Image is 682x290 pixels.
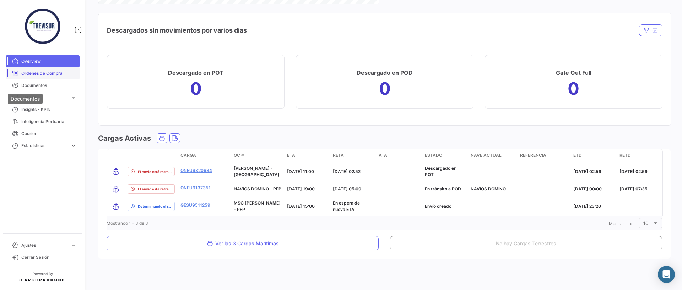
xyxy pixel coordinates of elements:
[333,186,361,191] span: [DATE] 05:00
[207,240,279,246] span: Ver las 3 Cargas Marítimas
[573,169,601,174] span: [DATE] 02:59
[425,166,456,177] span: Descargado en POT
[21,242,67,249] span: Ajustes
[25,9,60,44] img: 6caa5ca1-1133-4498-815f-28de0616a803.jpeg
[178,149,231,162] datatable-header-cell: Carga
[21,82,77,89] span: Documentos
[234,200,281,213] p: MSC [PERSON_NAME] - PFP
[107,236,379,250] button: Ver las 3 Cargas Marítimas
[234,186,281,192] p: NAVIOS DOMINO - PFP
[468,149,517,162] datatable-header-cell: Nave actual
[658,266,675,283] div: Abrir Intercom Messenger
[556,68,591,78] h3: Gate Out Full
[379,83,391,94] h1: 0
[643,220,649,226] span: 10
[21,106,77,113] span: Insights - KPIs
[496,240,556,246] span: No hay Cargas Terrestres
[287,203,315,209] span: [DATE] 15:00
[157,134,167,143] button: Ocean
[573,186,602,191] span: [DATE] 00:00
[357,68,413,78] h3: Descargado en POD
[330,149,376,162] datatable-header-cell: RETA
[376,149,422,162] datatable-header-cell: ATA
[138,203,172,209] span: Determinando el riesgo ...
[617,149,662,162] datatable-header-cell: RETD
[107,149,125,162] datatable-header-cell: transportMode
[6,116,80,128] a: Inteligencia Portuaria
[390,236,662,250] button: No hay Cargas Terrestres
[70,242,77,249] span: expand_more
[180,185,211,191] a: ONEU9137351
[21,254,77,261] span: Cerrar Sesión
[573,203,601,209] span: [DATE] 23:20
[138,186,172,192] span: El envío está retrasado.
[21,118,77,125] span: Inteligencia Portuaria
[8,94,43,104] div: Documentos
[231,149,284,162] datatable-header-cell: OC #
[190,83,202,94] h1: 0
[520,152,546,158] span: Referencia
[70,94,77,101] span: expand_more
[517,149,570,162] datatable-header-cell: Referencia
[287,169,314,174] span: [DATE] 11:00
[573,152,582,158] span: ETD
[333,152,344,158] span: RETA
[180,202,210,208] a: GESU9511259
[284,149,330,162] datatable-header-cell: ETA
[6,55,80,67] a: Overview
[6,104,80,116] a: Insights - KPIs
[170,134,180,143] button: Land
[287,186,315,191] span: [DATE] 19:00
[6,128,80,140] a: Courier
[287,152,295,158] span: ETA
[6,67,80,79] a: Órdenes de Compra
[125,149,178,162] datatable-header-cell: delayStatus
[70,143,77,149] span: expand_more
[333,169,361,174] span: [DATE] 02:52
[570,149,616,162] datatable-header-cell: ETD
[168,68,223,78] h3: Descargado en POT
[619,152,631,158] span: RETD
[609,221,633,226] span: Mostrar filas
[138,169,172,174] span: El envío está retrasado.
[21,70,77,77] span: Órdenes de Compra
[425,152,442,158] span: Estado
[425,203,451,209] span: Envío creado
[234,165,281,178] p: [PERSON_NAME] - [GEOGRAPHIC_DATA]
[6,79,80,91] a: Documentos
[180,167,212,174] a: ONEU9320634
[107,221,148,226] span: Mostrando 1 - 3 de 3
[21,58,77,65] span: Overview
[107,26,247,35] h4: Descargados sin movimientos por varios dias
[568,83,579,94] h1: 0
[471,152,502,158] span: Nave actual
[619,186,648,191] span: [DATE] 07:35
[21,143,67,149] span: Estadísticas
[379,152,387,158] span: ATA
[471,186,514,192] p: NAVIOS DOMINO
[422,149,468,162] datatable-header-cell: Estado
[234,152,244,158] span: OC #
[180,152,196,158] span: Carga
[333,200,360,212] span: En espera de nueva ETA
[21,130,77,137] span: Courier
[619,169,648,174] span: [DATE] 02:59
[98,133,151,143] h3: Cargas Activas
[425,186,461,191] span: En tránsito a POD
